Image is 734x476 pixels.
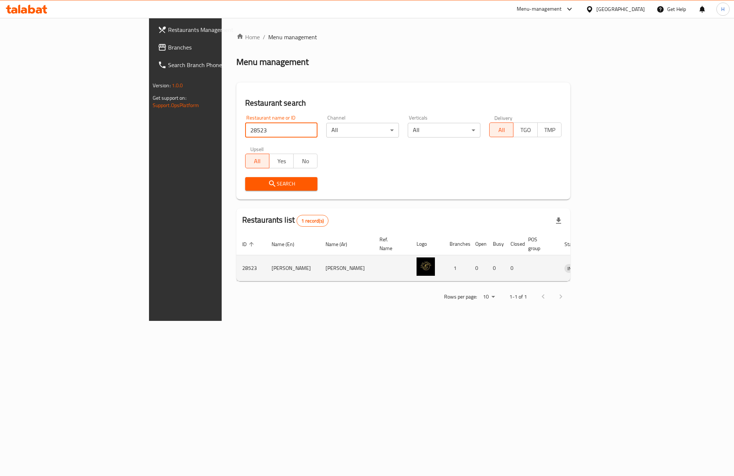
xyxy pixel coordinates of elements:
div: Menu-management [517,5,562,14]
button: TGO [513,122,538,137]
a: Branches [152,39,272,56]
table: enhanced table [236,233,624,281]
td: 0 [487,255,505,281]
span: All [248,156,267,166]
td: [PERSON_NAME] [320,255,374,281]
button: All [489,122,514,137]
span: TGO [516,125,535,135]
h2: Menu management [236,56,309,68]
span: Search Branch Phone [168,61,266,69]
h2: Restaurants list [242,215,328,227]
span: ID [242,240,256,249]
div: Rows per page: [480,292,498,303]
input: Search for restaurant name or ID.. [245,123,318,138]
div: All [408,123,480,138]
span: Ref. Name [379,235,402,253]
span: 1.0.0 [172,81,183,90]
div: INACTIVE [564,264,589,273]
a: Restaurants Management [152,21,272,39]
button: TMP [537,122,562,137]
span: Get support on: [153,93,186,103]
span: Branches [168,43,266,52]
span: Search [251,179,312,188]
button: Yes [269,154,294,168]
span: 1 record(s) [297,217,328,224]
p: 1-1 of 1 [509,292,527,301]
span: Restaurants Management [168,25,266,34]
th: Logo [411,233,444,255]
th: Closed [505,233,522,255]
th: Open [469,233,487,255]
span: Status [564,240,588,249]
div: Total records count [297,215,328,227]
label: Delivery [494,115,513,120]
span: All [493,125,511,135]
td: [PERSON_NAME] [266,255,320,281]
button: No [293,154,318,168]
span: Version: [153,81,171,90]
span: Menu management [268,33,317,41]
button: All [245,154,270,168]
div: All [326,123,399,138]
span: TMP [541,125,559,135]
span: Name (En) [272,240,304,249]
td: 0 [505,255,522,281]
span: H [721,5,724,13]
a: Support.OpsPlatform [153,100,199,110]
nav: breadcrumb [236,33,571,41]
div: Export file [550,212,567,230]
td: 0 [469,255,487,281]
h2: Restaurant search [245,98,562,109]
div: [GEOGRAPHIC_DATA] [596,5,645,13]
p: Rows per page: [444,292,477,301]
a: Search Branch Phone [152,56,272,74]
th: Branches [444,233,469,255]
button: Search [245,177,318,191]
th: Busy [487,233,505,255]
span: POS group [528,235,550,253]
img: Chin Chang [417,257,435,276]
span: No [297,156,315,166]
td: 1 [444,255,469,281]
span: INACTIVE [564,264,589,273]
span: Name (Ar) [326,240,357,249]
label: Upsell [250,146,264,151]
span: Yes [272,156,291,166]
